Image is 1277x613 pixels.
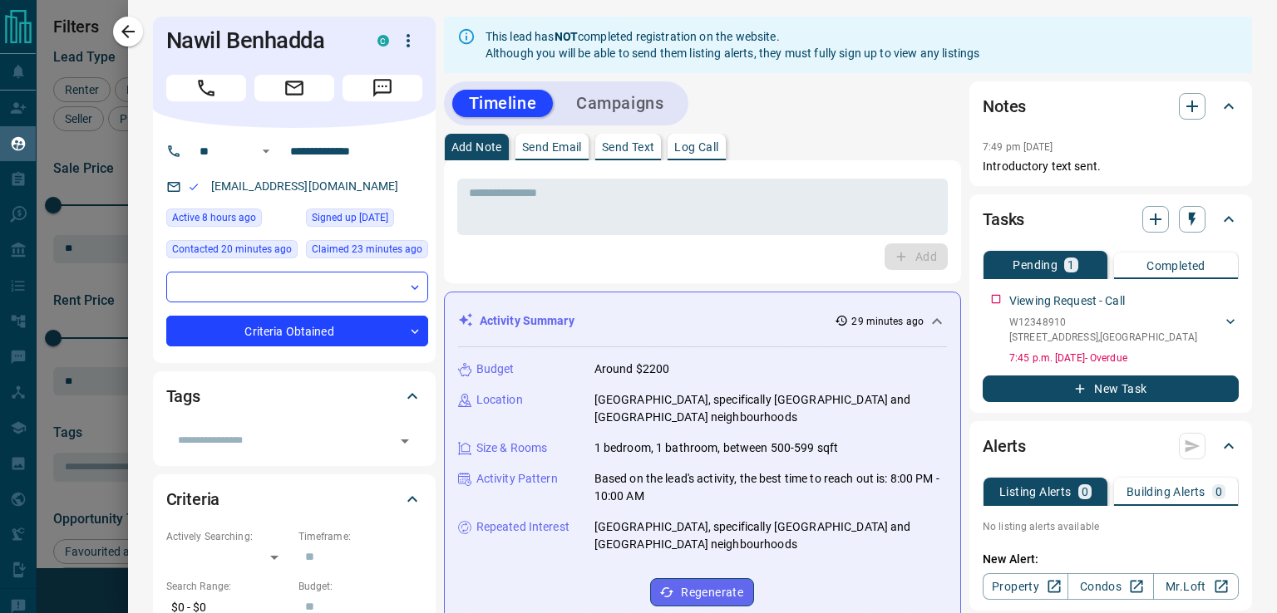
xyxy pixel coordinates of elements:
p: No listing alerts available [983,519,1239,534]
p: Repeated Interest [476,518,569,536]
a: Condos [1067,573,1153,600]
p: Search Range: [166,579,290,594]
div: Tags [166,376,422,416]
div: Mon Aug 18 2025 [166,240,298,263]
div: Mon Aug 18 2025 [166,208,298,232]
p: 0 [1215,486,1222,498]
a: Mr.Loft [1153,573,1239,600]
button: Open [393,429,417,453]
button: New Task [983,375,1239,402]
h2: Notes [983,93,1026,120]
svg: Email Valid [188,181,200,193]
span: Contacted 20 minutes ago [172,241,292,257]
div: condos.ca [377,35,389,47]
p: Location [476,391,523,409]
p: 0 [1082,486,1088,498]
div: W12348910[STREET_ADDRESS],[GEOGRAPHIC_DATA] [1009,311,1239,348]
h2: Tasks [983,206,1024,233]
div: Criteria Obtained [166,316,428,346]
div: Activity Summary29 minutes ago [458,306,947,336]
p: Size & Rooms [476,439,548,457]
h1: Nawil Benhadda [166,27,353,54]
p: Send Text [602,141,655,153]
strong: NOT [555,30,578,43]
p: Pending [1013,259,1058,271]
div: Notes [983,86,1239,126]
a: Property [983,573,1068,600]
p: Log Call [674,141,718,153]
p: 7:49 pm [DATE] [983,141,1053,153]
p: Send Email [522,141,582,153]
button: Campaigns [560,90,680,117]
p: Introductory text sent. [983,158,1239,175]
p: Activity Summary [480,312,574,330]
p: [STREET_ADDRESS] , [GEOGRAPHIC_DATA] [1009,330,1197,345]
h2: Criteria [166,486,220,512]
div: Tasks [983,199,1239,239]
span: Active 8 hours ago [172,209,256,226]
p: Budget [476,360,515,378]
p: Based on the lead's activity, the best time to reach out is: 8:00 PM - 10:00 AM [594,470,947,505]
span: Message [343,75,422,101]
p: W12348910 [1009,315,1197,330]
p: Actively Searching: [166,529,290,544]
p: Listing Alerts [999,486,1072,498]
button: Open [256,141,276,161]
a: [EMAIL_ADDRESS][DOMAIN_NAME] [211,179,399,193]
p: [GEOGRAPHIC_DATA], specifically [GEOGRAPHIC_DATA] and [GEOGRAPHIC_DATA] neighbourhoods [594,391,947,426]
p: 1 bedroom, 1 bathroom, between 500-599 sqft [594,439,839,457]
p: New Alert: [983,551,1239,568]
div: Mon Aug 18 2025 [306,240,428,263]
span: Claimed 23 minutes ago [312,241,422,257]
p: Completed [1146,260,1206,272]
span: Signed up [DATE] [312,209,388,226]
p: Activity Pattern [476,470,558,488]
div: Thu Apr 24 2025 [306,208,428,232]
p: Viewing Request - Call [1009,292,1125,310]
h2: Alerts [983,433,1026,459]
button: Timeline [452,90,554,117]
p: 29 minutes ago [851,314,924,329]
span: Email [254,75,334,101]
div: This lead has completed registration on the website. Although you will be able to send them listi... [486,22,980,68]
p: [GEOGRAPHIC_DATA], specifically [GEOGRAPHIC_DATA] and [GEOGRAPHIC_DATA] neighbourhoods [594,518,947,553]
p: 1 [1067,259,1074,271]
div: Criteria [166,479,422,519]
h2: Tags [166,383,200,409]
p: 7:45 p.m. [DATE] - Overdue [1009,351,1239,365]
p: Add Note [451,141,502,153]
p: Budget: [298,579,422,594]
p: Around $2200 [594,360,670,378]
span: Call [166,75,246,101]
p: Building Alerts [1127,486,1206,498]
p: Timeframe: [298,529,422,544]
button: Regenerate [650,578,754,606]
div: Alerts [983,426,1239,466]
